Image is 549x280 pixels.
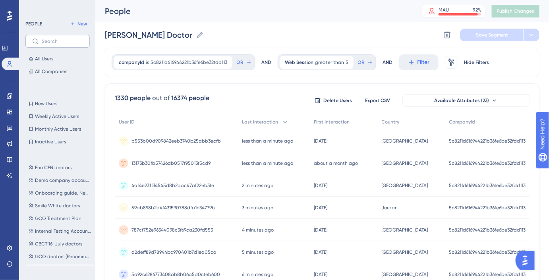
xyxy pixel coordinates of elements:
[146,59,149,66] span: is
[242,227,274,233] time: 4 minutes ago
[25,112,90,121] button: Weekly Active Users
[19,2,50,12] span: Need Help?
[242,119,278,125] span: Last Interaction
[460,29,524,41] button: Save Segment
[171,93,209,103] div: 16374 people
[35,190,91,196] span: Onboarding guide. New users
[418,58,430,67] span: Filter
[449,160,526,166] span: 5c8211d616944221b36fe6be32fdd113
[346,59,348,66] span: 5
[313,94,353,107] button: Delete Users
[399,54,439,70] button: Filter
[35,126,81,132] span: Monthly Active Users
[35,68,67,75] span: All Companies
[242,183,273,188] time: 2 minutes ago
[105,6,402,17] div: People
[119,59,144,66] span: companyId
[261,54,271,70] div: AND
[25,99,90,108] button: New Users
[476,32,508,38] span: Save Segment
[35,241,82,247] span: CBCT 16-July doctors
[25,54,90,64] button: All Users
[464,56,489,69] button: Hide Filters
[314,138,328,144] time: [DATE]
[242,205,273,210] time: 3 minutes ago
[449,227,526,233] span: 5c8211d616944221b36fe6be32fdd113
[382,205,398,211] span: Jordan
[449,205,526,211] span: 5c8211d616944221b36fe6be32fdd113
[497,8,535,14] span: Publish Changes
[25,163,95,172] button: Eon CEN doctors
[315,59,344,66] span: greater than
[131,249,217,255] span: d2deff89d78944bc970401b7d1ea05ca
[115,93,151,103] div: 1330 people
[25,188,95,198] button: Onboarding guide. New users
[382,160,428,166] span: [GEOGRAPHIC_DATA]
[152,93,170,103] div: out of
[492,5,539,17] button: Publish Changes
[357,56,374,69] button: OR
[382,227,428,233] span: [GEOGRAPHIC_DATA]
[25,137,90,147] button: Inactive Users
[131,205,215,211] span: 59ab898b2d4f431590788dfa1c34779b
[449,182,526,189] span: 5c8211d616944221b36fe6be32fdd113
[25,239,95,249] button: CBCT 16-July doctors
[314,119,350,125] span: First Interaction
[365,97,390,104] span: Export CSV
[383,54,392,70] div: AND
[35,139,66,145] span: Inactive Users
[382,249,428,255] span: [GEOGRAPHIC_DATA]
[314,205,328,210] time: [DATE]
[131,138,221,144] span: b553b00d909842eeb3740b25abb3ecfb
[35,177,91,183] span: Demo company accounts
[382,271,428,278] span: [GEOGRAPHIC_DATA]
[35,164,72,171] span: Eon CEN doctors
[516,249,539,272] iframe: UserGuiding AI Assistant Launcher
[314,249,328,255] time: [DATE]
[242,272,273,277] time: 6 minutes ago
[35,253,91,260] span: GCO doctors (Recommend best package)
[105,29,193,41] input: Segment Name
[314,183,328,188] time: [DATE]
[449,119,475,125] span: CompanyId
[434,97,489,104] span: Available Attributes (23)
[42,39,83,44] input: Search
[25,226,95,236] button: Internal Testing Accounts
[439,7,449,13] div: MAU
[382,119,400,125] span: Country
[237,59,244,66] span: OR
[35,113,79,120] span: Weekly Active Users
[131,182,214,189] span: 4af4e231134545d8b2aac47af22eb3fe
[242,138,293,144] time: less than a minute ago
[77,21,87,27] span: New
[25,124,90,134] button: Monthly Active Users
[242,160,293,166] time: less than a minute ago
[402,94,530,107] button: Available Attributes (23)
[35,203,80,209] span: Smile White doctors
[449,271,526,278] span: 5c8211d616944221b36fe6be32fdd113
[25,67,90,76] button: All Companies
[131,160,211,166] span: 13173b30fb57426db0517f95013f5cd9
[285,59,313,66] span: Web Session
[25,201,95,210] button: Smile White doctors
[358,94,398,107] button: Export CSV
[131,271,220,278] span: 5a92c6286773408ab8b06a5d0cfeb600
[25,252,95,261] button: GCO doctors (Recommend best package)
[464,59,489,66] span: Hide Filters
[382,182,428,189] span: [GEOGRAPHIC_DATA]
[314,227,328,233] time: [DATE]
[35,100,57,107] span: New Users
[473,7,481,13] div: 92 %
[25,21,42,27] div: PEOPLE
[314,160,358,166] time: about a month ago
[35,228,91,234] span: Internal Testing Accounts
[358,59,365,66] span: OR
[242,249,274,255] time: 5 minutes ago
[449,138,526,144] span: 5c8211d616944221b36fe6be32fdd113
[119,119,135,125] span: User ID
[35,56,53,62] span: All Users
[68,19,90,29] button: New
[131,227,213,233] span: 787cf752e96344098c3f69ca230fd553
[25,176,95,185] button: Demo company accounts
